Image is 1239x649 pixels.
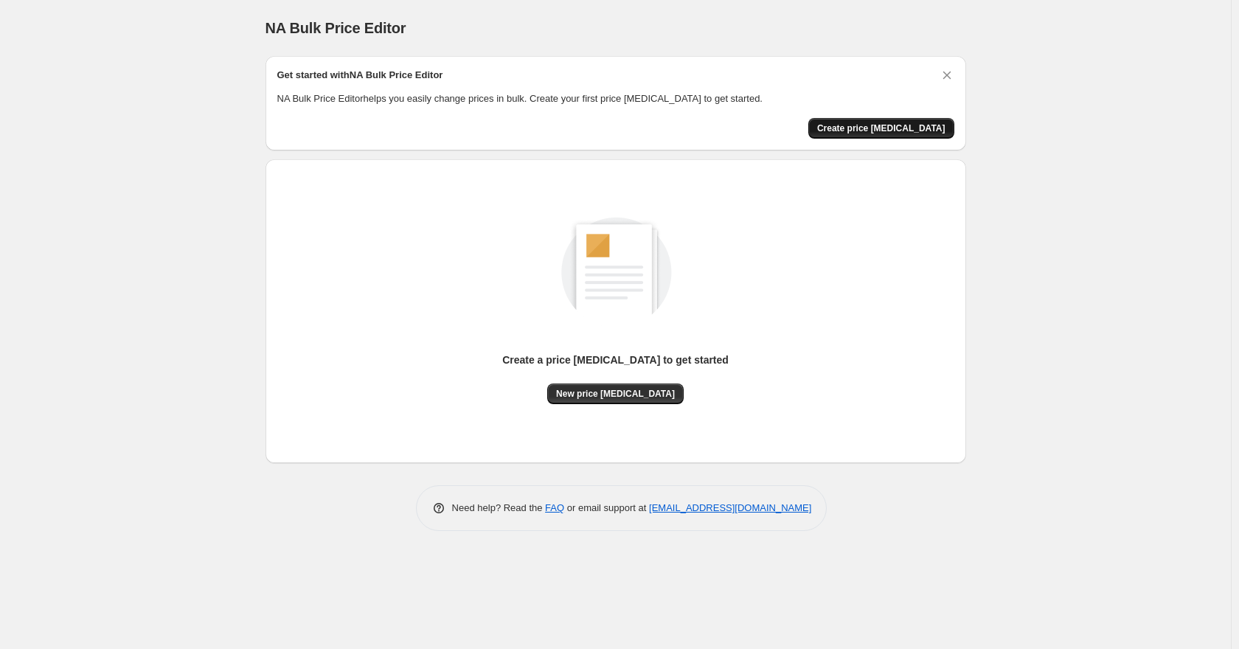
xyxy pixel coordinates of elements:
button: New price [MEDICAL_DATA] [547,383,684,404]
span: NA Bulk Price Editor [265,20,406,36]
a: FAQ [545,502,564,513]
button: Dismiss card [940,68,954,83]
button: Create price change job [808,118,954,139]
span: Need help? Read the [452,502,546,513]
p: Create a price [MEDICAL_DATA] to get started [502,353,729,367]
p: NA Bulk Price Editor helps you easily change prices in bulk. Create your first price [MEDICAL_DAT... [277,91,954,106]
span: New price [MEDICAL_DATA] [556,388,675,400]
h2: Get started with NA Bulk Price Editor [277,68,443,83]
span: Create price [MEDICAL_DATA] [817,122,945,134]
span: or email support at [564,502,649,513]
a: [EMAIL_ADDRESS][DOMAIN_NAME] [649,502,811,513]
